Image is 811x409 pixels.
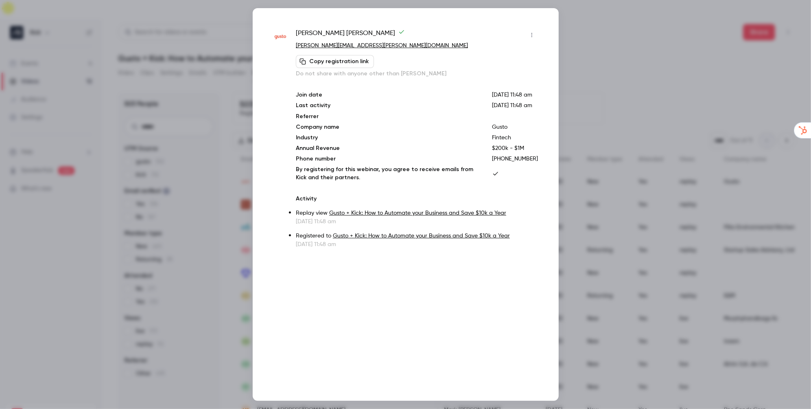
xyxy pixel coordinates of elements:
p: [DATE] 11:48 am [492,91,538,99]
p: Registered to [296,232,538,240]
p: $200k - $1M [492,144,538,152]
span: [DATE] 11:48 am [492,103,533,108]
button: Copy registration link [296,55,374,68]
a: Gusto + Kick: How to Automate your Business and Save $10k a Year [333,233,510,239]
a: Gusto + Kick: How to Automate your Business and Save $10k a Year [329,210,506,216]
a: [PERSON_NAME][EMAIL_ADDRESS][PERSON_NAME][DOMAIN_NAME] [296,43,468,48]
p: Company name [296,123,479,131]
span: [PERSON_NAME] [PERSON_NAME] [296,29,405,42]
p: [DATE] 11:48 am [296,240,538,248]
p: Do not share with anyone other than [PERSON_NAME] [296,70,538,78]
p: Replay view [296,209,538,218]
p: Annual Revenue [296,144,479,152]
p: Industry [296,134,479,142]
p: [DATE] 11:48 am [296,218,538,226]
p: [PHONE_NUMBER] [492,155,538,163]
p: Fintech [492,134,538,142]
p: Last activity [296,101,479,110]
p: Gusto [492,123,538,131]
p: By registering for this webinar, you agree to receive emails from Kick and their partners. [296,165,479,182]
p: Activity [296,195,538,203]
img: gusto.com [273,29,288,44]
p: Phone number [296,155,479,163]
p: Referrer [296,112,479,121]
p: Join date [296,91,479,99]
